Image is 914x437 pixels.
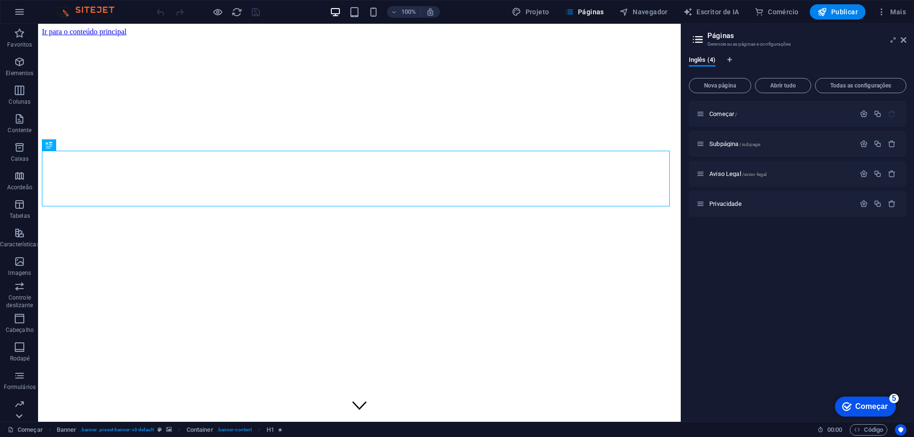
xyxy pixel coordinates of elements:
[810,4,865,19] button: Publicar
[55,6,126,18] img: Logotipo do editor
[6,294,33,309] font: Controle deslizante
[895,424,906,436] button: Centrados no usuário
[874,200,882,208] div: Duplicado
[709,200,742,207] font: Privacidade
[860,200,868,208] div: Configurações
[742,172,767,177] font: /aviso-legal
[62,2,67,10] font: 5
[8,127,31,134] font: Contente
[709,140,738,147] font: Subpágina
[706,141,855,147] div: Subpágina/subpage
[696,8,739,16] font: Escritor de IA
[768,8,798,16] font: Comércio
[860,170,868,178] div: Configurações
[874,110,882,118] div: Duplicado
[709,170,766,177] span: Clique para abrir a página
[578,8,604,16] font: Páginas
[231,7,242,18] i: Recarregar página
[508,4,553,19] button: Projeto
[187,424,213,436] span: Click to select. Double-click to edit
[706,171,855,177] div: Aviso Legal/aviso-legal
[864,426,883,433] font: Código
[827,426,842,433] font: 00:00
[616,4,672,19] button: Navegador
[709,200,743,207] span: Clique para abrir a página
[231,6,242,18] button: recarregar
[18,426,43,433] font: Começar
[267,424,274,436] span: Click to select. Double-click to edit
[873,4,910,19] button: Mais
[888,170,896,178] div: Remover
[8,270,31,276] font: Imagens
[770,82,796,89] font: Abrir tudo
[830,82,891,89] font: Todas as configurações
[704,82,736,89] font: Nova página
[831,8,858,16] font: Publicar
[508,4,553,19] div: Design (Ctrl+Alt+Y)
[166,427,172,432] i: This element contains a background
[526,8,549,16] font: Projeto
[10,213,30,219] font: Tabelas
[7,41,32,48] font: Favoritos
[874,170,882,178] div: Duplicado
[860,140,868,148] div: Configurações
[860,110,868,118] div: Configurações
[888,110,896,118] div: A página inicial não pode ser excluída
[707,31,734,40] font: Páginas
[888,140,896,148] div: Remover
[158,427,162,432] i: This element is a customizable preset
[689,56,906,74] div: Guias de idiomas
[426,8,435,16] i: Ao redimensionar, ajuste automaticamente o nível de zoom para se ajustar ao dispositivo escolhido.
[387,6,421,18] button: 100%
[4,4,89,12] a: Ir para o conteúdo principal
[739,142,760,147] font: /subpage
[709,140,760,147] span: Clique para abrir a página
[561,4,608,19] button: Páginas
[679,4,743,19] button: Escritor de IA
[6,70,33,77] font: Elementos
[850,424,887,436] button: Código
[80,424,154,436] span: . banner .preset-banner-v3-default
[8,424,43,436] a: Click to cancel selection. Double-click to open Pages
[709,170,741,177] font: Aviso Legal
[278,427,282,432] i: Element contains an animation
[401,8,416,15] font: 100%
[6,327,34,333] font: Cabeçalho
[890,8,906,16] font: Mais
[57,424,283,436] nav: migalha de pão
[7,184,32,191] font: Acordeão
[633,8,668,16] font: Navegador
[888,200,896,208] div: Remover
[735,112,737,117] font: /
[706,111,855,117] div: Começar/
[707,41,791,47] font: Gerencie suas páginas e configurações
[706,201,855,207] div: Privacidade​
[212,6,223,18] button: Clique aqui para sair do modo de visualização e continuar editando
[26,10,58,19] font: Começar
[709,110,734,117] font: Começar
[9,98,30,105] font: Colunas
[5,5,66,25] div: Começar 5 itens restantes, 0% concluído
[755,78,812,93] button: Abrir tudo
[817,424,843,436] h6: Tempo de sessão
[57,424,77,436] span: Click to select. Double-click to edit
[689,78,751,93] button: Nova página
[4,384,36,390] font: Formulários
[751,4,803,19] button: Comércio
[874,140,882,148] div: Duplicado
[689,56,715,63] font: Inglês (4)
[815,78,906,93] button: Todas as configurações
[10,355,30,362] font: Rodapé
[11,155,29,162] font: Caixas
[217,424,252,436] span: . banner-content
